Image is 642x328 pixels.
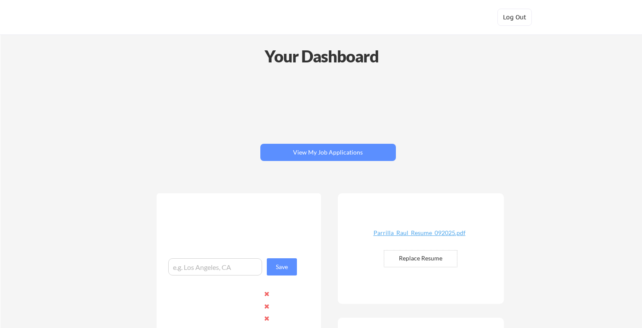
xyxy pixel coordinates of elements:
div: Parrilla_Raul_Resume_092025.pdf [368,230,471,236]
button: Log Out [497,9,532,26]
button: View My Job Applications [260,144,396,161]
div: Your Dashboard [1,44,642,68]
button: Save [267,258,297,275]
input: e.g. Los Angeles, CA [168,258,262,275]
a: Parrilla_Raul_Resume_092025.pdf [368,230,471,243]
